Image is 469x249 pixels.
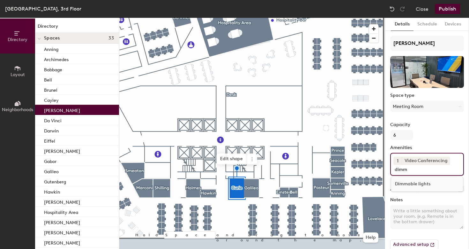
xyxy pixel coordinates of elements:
[435,4,460,14] button: Publish
[390,56,464,88] img: The space named Curie
[413,18,441,31] button: Schedule
[44,208,78,215] p: Hospitality Area
[390,101,464,112] button: Meeting Room
[2,107,33,112] span: Neighborhoods
[108,36,114,41] span: 33
[390,93,464,98] label: Space type
[390,187,413,192] label: Accessible
[44,137,55,144] p: Eiffel
[389,6,395,12] img: Undo
[402,157,450,165] div: Video Conferencing
[44,167,59,174] p: Galileo
[44,147,80,154] p: [PERSON_NAME]
[216,153,247,164] span: Edit shape
[391,18,413,31] button: Details
[391,179,463,189] div: Dimmable lights
[11,72,25,77] span: Layout
[390,197,464,203] label: Notes
[44,238,80,246] p: [PERSON_NAME]
[390,122,464,127] label: Capacity
[44,126,59,134] p: Darwin
[44,188,60,195] p: Hawkin
[44,65,62,73] p: Babbage
[44,198,80,205] p: [PERSON_NAME]
[399,6,406,12] img: Redo
[44,96,59,103] p: Cayley
[393,157,402,165] button: 1
[5,5,81,13] div: [GEOGRAPHIC_DATA], 3rd Floor
[8,37,27,42] span: Directory
[35,23,119,33] h1: Directory
[390,145,464,150] label: Amenities
[441,18,465,31] button: Devices
[44,228,80,236] p: [PERSON_NAME]
[44,75,52,83] p: Bell
[44,218,80,225] p: [PERSON_NAME]
[44,177,66,185] p: Gutenberg
[44,36,60,41] span: Spaces
[416,4,428,14] button: Close
[363,232,378,243] button: Help
[44,157,56,164] p: Gabor
[44,55,69,62] p: Archimedes
[44,116,62,124] p: Da Vinci
[397,158,398,164] span: 1
[44,86,57,93] p: Brunel
[44,106,80,113] p: [PERSON_NAME]
[44,45,58,52] p: Anning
